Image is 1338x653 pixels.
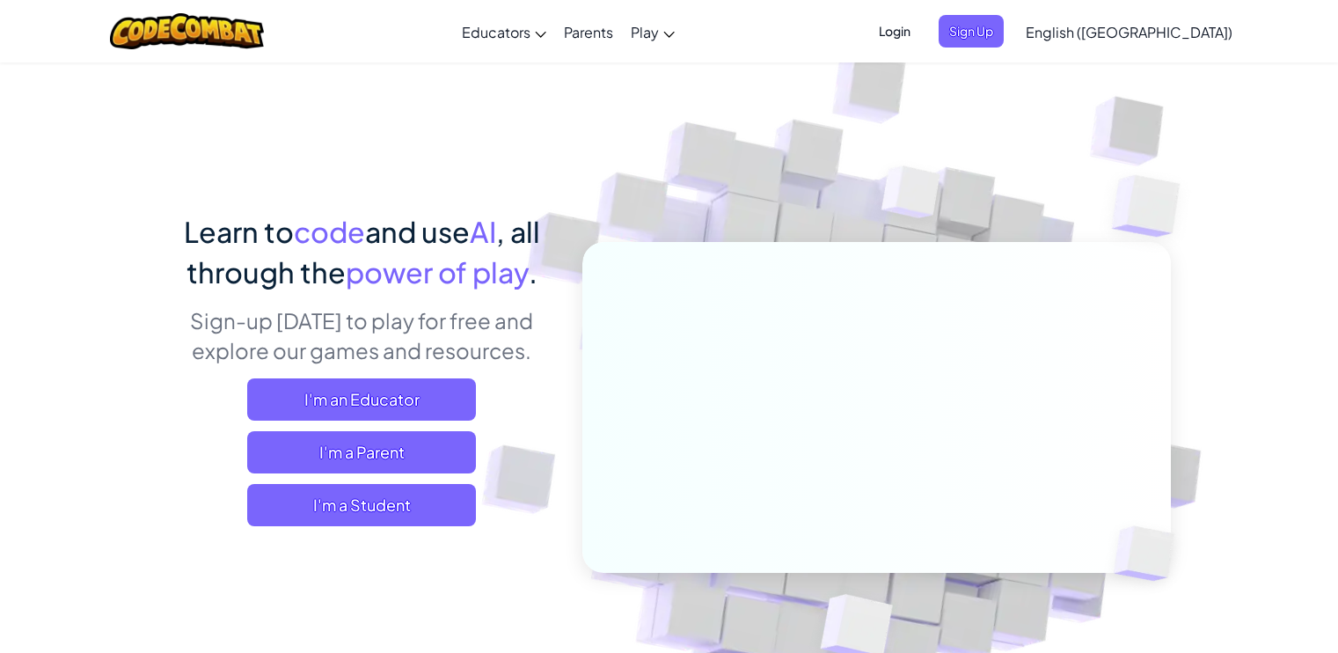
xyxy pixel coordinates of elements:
[1026,23,1232,41] span: English ([GEOGRAPHIC_DATA])
[184,214,294,249] span: Learn to
[868,15,921,48] button: Login
[294,214,365,249] span: code
[110,13,264,49] img: CodeCombat logo
[453,8,555,55] a: Educators
[631,23,659,41] span: Play
[470,214,496,249] span: AI
[529,254,537,290] span: .
[462,23,530,41] span: Educators
[1077,132,1229,281] img: Overlap cubes
[365,214,470,249] span: and use
[247,431,476,473] a: I'm a Parent
[247,484,476,526] button: I'm a Student
[1017,8,1241,55] a: English ([GEOGRAPHIC_DATA])
[555,8,622,55] a: Parents
[848,131,975,262] img: Overlap cubes
[346,254,529,290] span: power of play
[168,305,556,365] p: Sign-up [DATE] to play for free and explore our games and resources.
[1084,489,1216,618] img: Overlap cubes
[247,378,476,421] a: I'm an Educator
[939,15,1004,48] button: Sign Up
[622,8,684,55] a: Play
